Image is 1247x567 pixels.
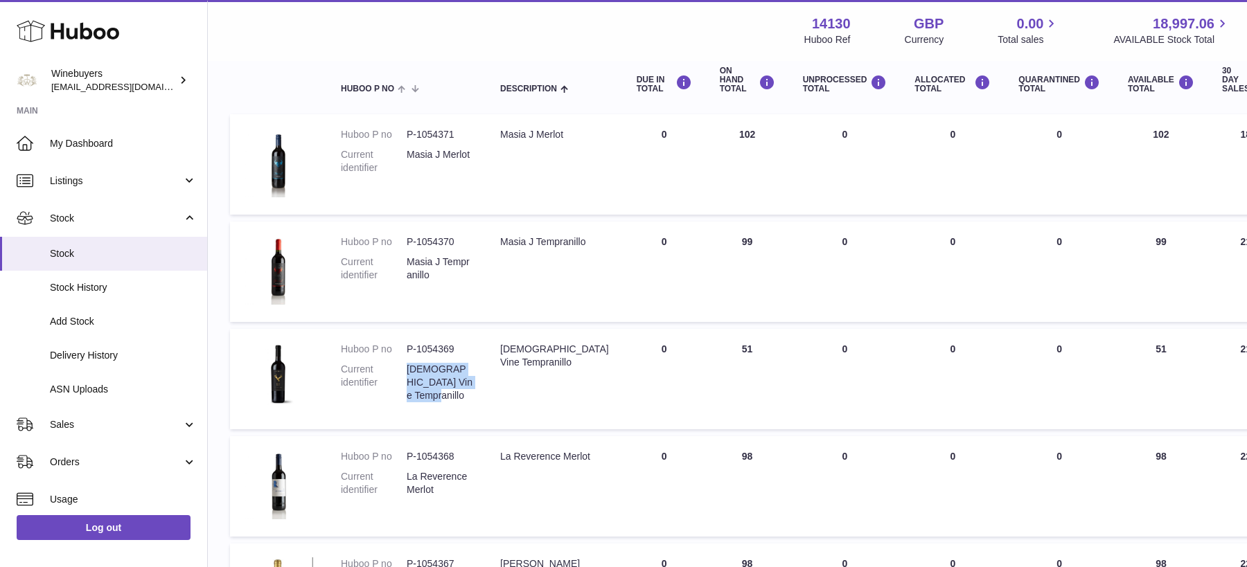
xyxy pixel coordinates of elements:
[1114,436,1208,537] td: 98
[341,255,407,282] dt: Current identifier
[1056,343,1062,354] span: 0
[1114,222,1208,322] td: 99
[706,114,789,215] td: 102
[51,81,204,92] span: [EMAIL_ADDRESS][DOMAIN_NAME]
[500,450,609,463] div: La Reverence Merlot
[720,66,775,94] div: ON HAND Total
[51,67,176,93] div: Winebuyers
[341,84,394,93] span: Huboo P no
[407,470,472,496] dd: La Reverence Merlot
[1056,129,1062,140] span: 0
[914,75,991,93] div: ALLOCATED Total
[998,33,1059,46] span: Total sales
[500,128,609,141] div: Masia J Merlot
[50,418,182,431] span: Sales
[407,343,472,356] dd: P-1054369
[901,222,1005,322] td: 0
[706,222,789,322] td: 99
[50,383,197,396] span: ASN Uploads
[901,436,1005,537] td: 0
[244,343,313,412] img: product image
[812,15,851,33] strong: 14130
[407,235,472,249] dd: P-1054370
[804,33,851,46] div: Huboo Ref
[623,329,706,429] td: 0
[50,493,197,506] span: Usage
[50,247,197,260] span: Stock
[341,363,407,402] dt: Current identifier
[706,436,789,537] td: 98
[50,281,197,294] span: Stock History
[789,329,901,429] td: 0
[50,456,182,469] span: Orders
[17,70,37,91] img: ben@winebuyers.com
[623,222,706,322] td: 0
[500,84,557,93] span: Description
[1018,75,1100,93] div: QUARANTINED Total
[341,343,407,356] dt: Huboo P no
[789,114,901,215] td: 0
[706,329,789,429] td: 51
[1113,33,1230,46] span: AVAILABLE Stock Total
[341,450,407,463] dt: Huboo P no
[407,255,472,282] dd: Masia J Tempranillo
[50,174,182,188] span: Listings
[244,128,313,197] img: product image
[407,128,472,141] dd: P-1054371
[1114,329,1208,429] td: 51
[341,470,407,496] dt: Current identifier
[341,128,407,141] dt: Huboo P no
[901,329,1005,429] td: 0
[50,349,197,362] span: Delivery History
[1153,15,1214,33] span: 18,997.06
[1056,236,1062,247] span: 0
[407,148,472,174] dd: Masia J Merlot
[914,15,944,33] strong: GBP
[500,235,609,249] div: Masia J Tempranillo
[1128,75,1194,93] div: AVAILABLE Total
[623,114,706,215] td: 0
[407,450,472,463] dd: P-1054368
[17,515,191,540] a: Log out
[905,33,944,46] div: Currency
[1114,114,1208,215] td: 102
[789,436,901,537] td: 0
[50,137,197,150] span: My Dashboard
[50,212,182,225] span: Stock
[341,235,407,249] dt: Huboo P no
[244,235,313,305] img: product image
[1113,15,1230,46] a: 18,997.06 AVAILABLE Stock Total
[637,75,692,93] div: DUE IN TOTAL
[341,148,407,174] dt: Current identifier
[50,315,197,328] span: Add Stock
[803,75,887,93] div: UNPROCESSED Total
[1056,451,1062,462] span: 0
[244,450,313,519] img: product image
[901,114,1005,215] td: 0
[407,363,472,402] dd: [DEMOGRAPHIC_DATA] Vine Tempranillo
[789,222,901,322] td: 0
[998,15,1059,46] a: 0.00 Total sales
[1017,15,1044,33] span: 0.00
[623,436,706,537] td: 0
[500,343,609,369] div: [DEMOGRAPHIC_DATA] Vine Tempranillo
